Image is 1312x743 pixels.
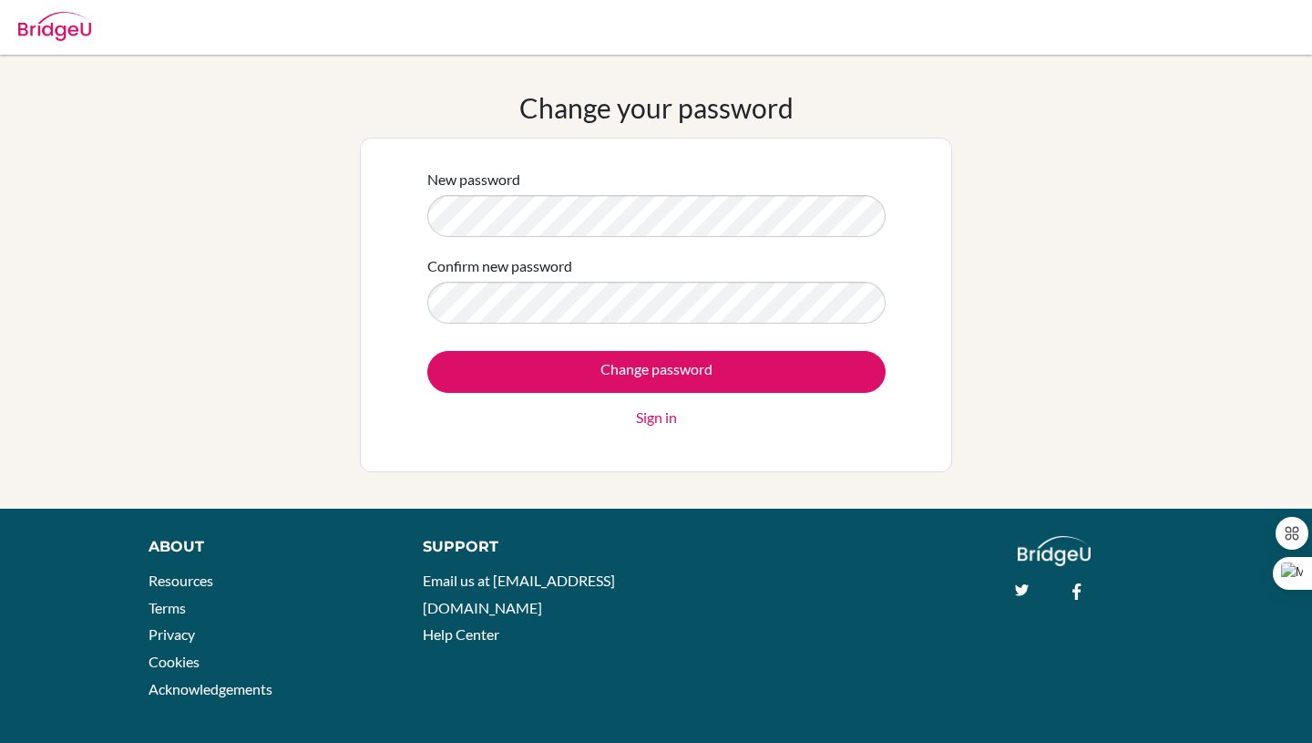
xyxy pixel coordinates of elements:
[149,653,200,670] a: Cookies
[149,625,195,643] a: Privacy
[636,407,677,428] a: Sign in
[423,572,615,616] a: Email us at [EMAIL_ADDRESS][DOMAIN_NAME]
[427,169,520,191] label: New password
[149,536,382,558] div: About
[18,12,91,41] img: Bridge-U
[519,91,794,124] h1: Change your password
[149,680,272,697] a: Acknowledgements
[427,351,886,393] input: Change password
[149,572,213,589] a: Resources
[423,625,499,643] a: Help Center
[423,536,638,558] div: Support
[427,255,572,277] label: Confirm new password
[149,599,186,616] a: Terms
[1018,536,1092,566] img: logo_white@2x-f4f0deed5e89b7ecb1c2cc34c3e3d731f90f0f143d5ea2071677605dd97b5244.png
